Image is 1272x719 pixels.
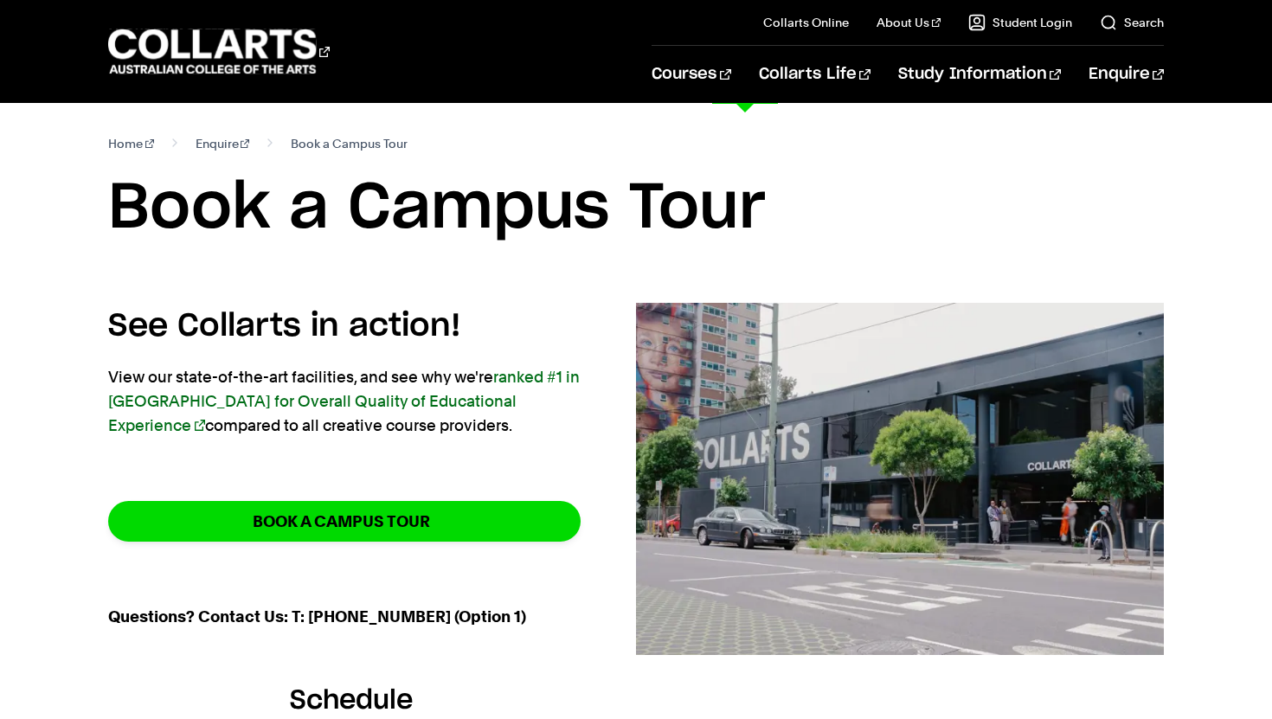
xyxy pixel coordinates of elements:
a: Home [108,132,154,156]
a: Courses [652,46,730,103]
p: View our state-of-the-art facilities, and see why we're compared to all creative course providers. [108,365,581,438]
h1: Book a Campus Tour [108,170,1164,247]
h4: See Collarts in action! [108,303,581,350]
strong: BOOK A CAMPUS TOUR [253,511,430,531]
a: Enquire [196,132,250,156]
a: About Us [877,14,941,31]
a: BOOK A CAMPUS TOUR [108,501,581,542]
a: Collarts Life [759,46,870,103]
strong: Questions? Contact Us: T: [PHONE_NUMBER] (Option 1) [108,607,526,626]
a: Search [1100,14,1164,31]
a: Collarts Online [763,14,849,31]
a: Enquire [1089,46,1164,103]
a: ranked #1 in [GEOGRAPHIC_DATA] for Overall Quality of Educational Experience [108,368,580,434]
div: Go to homepage [108,27,330,76]
a: Student Login [968,14,1072,31]
span: Book a Campus Tour [291,132,408,156]
a: Study Information [898,46,1061,103]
